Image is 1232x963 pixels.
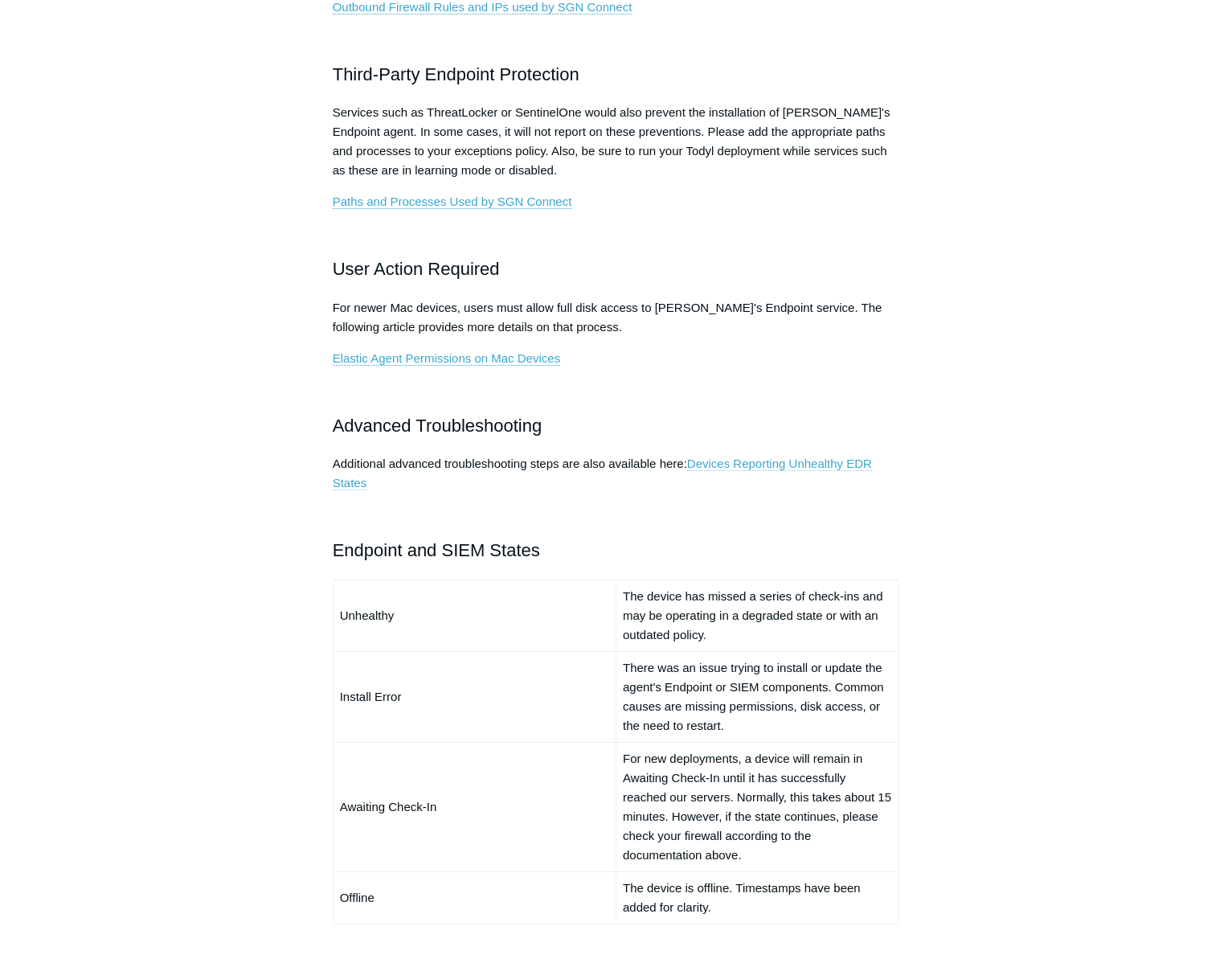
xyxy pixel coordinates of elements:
td: Install Error [333,651,616,742]
td: The device is offline. Timestamps have been added for clarity. [616,871,898,924]
td: The device has missed a series of check-ins and may be operating in a degraded state or with an o... [616,580,898,651]
p: Services such as ThreatLocker or SentinelOne would also prevent the installation of [PERSON_NAME]... [333,103,900,180]
p: Additional advanced troubleshooting steps are also available here: [333,454,900,493]
h2: Third-Party Endpoint Protection [333,60,900,88]
td: Unhealthy [333,580,616,651]
p: For newer Mac devices, users must allow full disk access to [PERSON_NAME]'s Endpoint service. The... [333,298,900,337]
td: Awaiting Check-In [333,742,616,871]
a: Devices Reporting Unhealthy EDR States [333,457,872,490]
td: There was an issue trying to install or update the agent's Endpoint or SIEM components. Common ca... [616,651,898,742]
td: For new deployments, a device will remain in Awaiting Check-In until it has successfully reached ... [616,742,898,871]
h2: User Action Required [333,255,900,283]
a: Elastic Agent Permissions on Mac Devices [333,351,560,366]
a: Paths and Processes Used by SGN Connect [333,195,572,209]
h2: Endpoint and SIEM States [333,536,900,564]
td: Offline [333,871,616,924]
h2: Advanced Troubleshooting [333,412,900,440]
